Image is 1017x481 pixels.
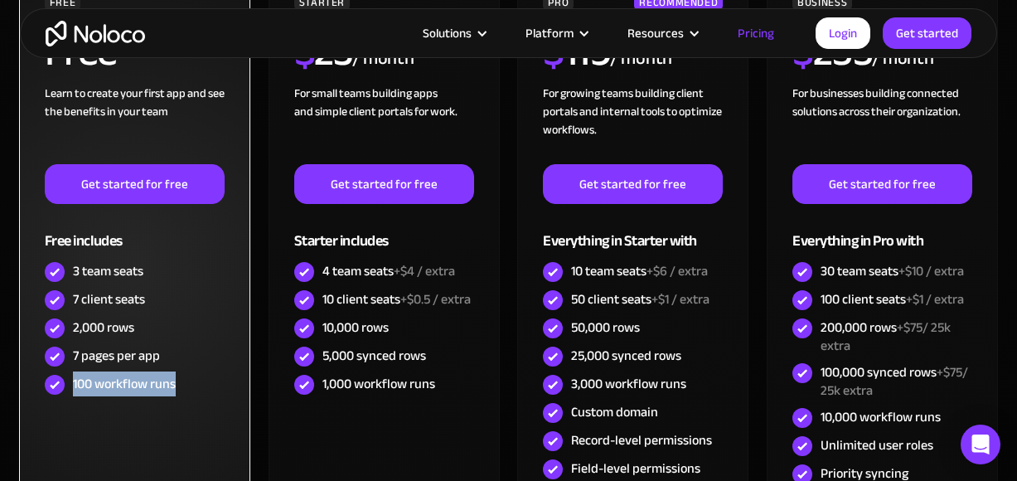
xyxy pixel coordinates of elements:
a: Pricing [717,22,795,44]
div: 50,000 rows [571,318,640,337]
div: For growing teams building client portals and internal tools to optimize workflows. [543,85,723,164]
div: For businesses building connected solutions across their organization. ‍ [792,85,972,164]
div: Open Intercom Messenger [961,425,1000,464]
div: For small teams building apps and simple client portals for work. ‍ [294,85,474,164]
div: 100 client seats [821,290,964,309]
div: 3,000 workflow runs [571,375,686,393]
span: +$1 / extra [651,287,709,312]
div: 5,000 synced rows [322,347,426,365]
div: 10,000 rows [322,318,389,337]
div: Solutions [423,22,472,44]
div: 7 client seats [73,290,145,309]
span: +$75/ 25k extra [821,315,951,358]
div: 100 workflow runs [73,375,176,393]
div: / month [872,46,934,72]
div: 10 client seats [322,290,471,309]
div: 7 pages per app [73,347,160,365]
a: home [46,21,145,46]
a: Get started for free [792,164,972,204]
div: 30 team seats [821,262,964,280]
div: 100,000 synced rows [821,363,972,400]
div: Solutions [402,22,505,44]
h2: Free [45,31,117,72]
div: 2,000 rows [73,318,134,337]
span: +$1 / extra [906,287,964,312]
div: Everything in Pro with [792,204,972,258]
div: / month [352,46,414,72]
div: Record-level permissions [571,431,712,449]
div: 200,000 rows [821,318,972,355]
div: Platform [525,22,574,44]
div: 4 team seats [322,262,455,280]
a: Get started for free [543,164,723,204]
div: 10,000 workflow runs [821,408,941,426]
span: +$6 / extra [647,259,708,284]
a: Get started for free [294,164,474,204]
div: Learn to create your first app and see the benefits in your team ‍ [45,85,225,164]
div: 10 team seats [571,262,708,280]
div: 3 team seats [73,262,143,280]
div: 50 client seats [571,290,709,309]
div: Field-level permissions [571,459,700,478]
h2: 23 [294,31,353,72]
div: Platform [505,22,607,44]
div: Starter includes [294,204,474,258]
div: Everything in Starter with [543,204,723,258]
a: Login [816,17,870,49]
a: Get started [883,17,971,49]
h2: 119 [543,31,610,72]
a: Get started for free [45,164,225,204]
div: Free includes [45,204,225,258]
span: +$75/ 25k extra [821,360,968,403]
div: Custom domain [571,403,658,421]
div: Resources [627,22,684,44]
span: +$4 / extra [394,259,455,284]
div: Unlimited user roles [821,436,933,454]
span: +$10 / extra [898,259,964,284]
div: Resources [607,22,717,44]
h2: 255 [792,31,872,72]
span: +$0.5 / extra [400,287,471,312]
div: / month [610,46,672,72]
div: 1,000 workflow runs [322,375,435,393]
div: 25,000 synced rows [571,347,681,365]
